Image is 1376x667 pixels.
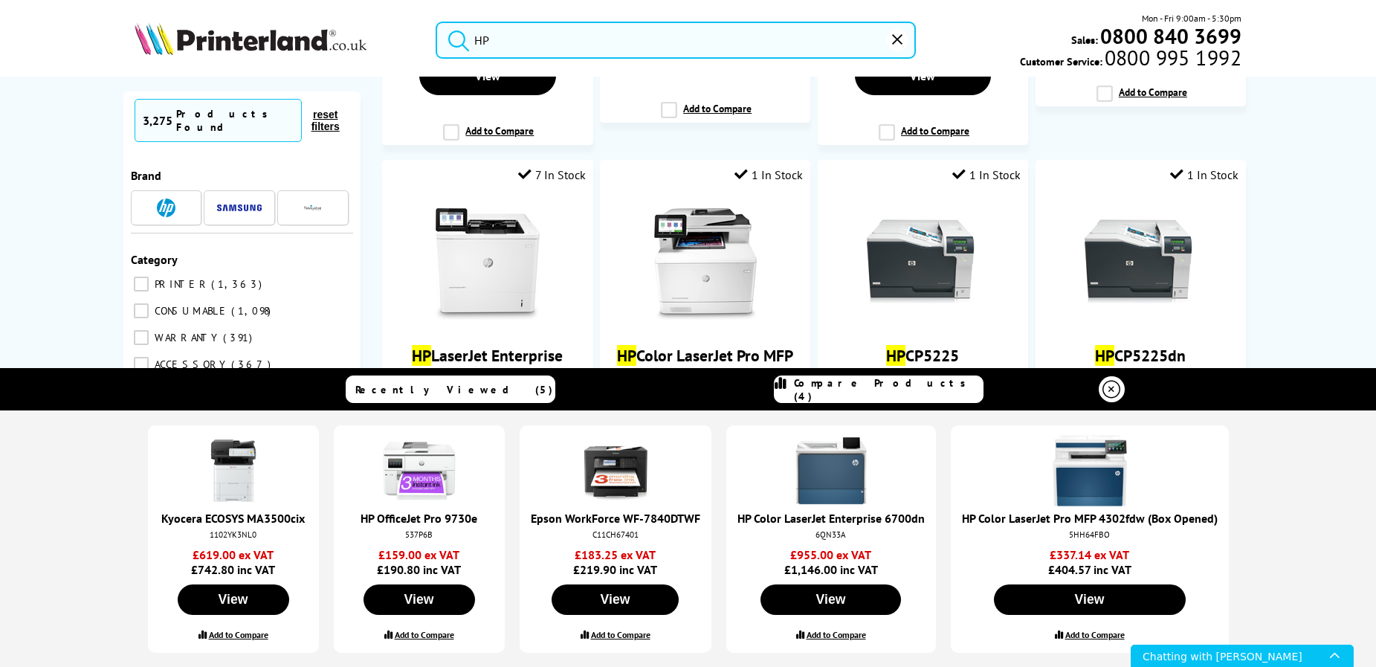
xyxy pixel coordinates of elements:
[737,547,925,562] span: £955.00 ex VAT
[807,629,866,640] label: Add to Compare
[1043,366,1238,377] span: A3 Colour Laser Printer
[741,529,921,540] div: 6QN33A
[151,277,210,291] span: PRINTER
[349,529,490,540] div: 537P6B
[231,358,274,371] span: 367
[518,167,586,182] div: 7 In Stock
[134,330,149,345] input: WARRANTY 391
[534,529,697,540] div: C11CH67401
[135,22,417,58] a: Printerland Logo
[1096,86,1187,114] label: Add to Compare
[794,376,983,403] span: Compare Products (4)
[432,208,543,320] img: HP-M612dn-Front-Small.jpg
[163,529,304,540] div: 1102YK3NL0
[345,547,494,577] span: £190.80 inc VAT
[661,102,752,130] label: Add to Compare
[825,366,1021,377] span: A3 Colour Laser Printer
[1053,434,1127,508] img: HP-4302fdw-Front-Main-Small.jpg
[143,113,172,128] span: 3,275
[217,204,262,211] img: Samsung
[774,376,983,403] a: Compare Products (4)
[867,208,978,320] img: HP-CP5225-Front2-Small.jpg
[303,199,322,217] img: Navigator
[475,68,500,83] span: View
[382,434,456,508] img: hp-officejet-pro-9730e-front-new-small.jpg
[209,629,268,640] label: Add to Compare
[1095,345,1186,366] a: HPCP5225dn
[159,547,308,577] span: £742.80 inc VAT
[794,434,868,508] img: HP-6700dn-Front-Small.jpg
[355,383,553,396] span: Recently Viewed (5)
[131,168,161,183] span: Brand
[855,57,992,95] a: View
[962,511,1218,526] a: HP Color LaserJet Pro MFP 4302fdw (Box Opened)
[361,511,477,526] a: HP OfficeJet Pro 9730e
[134,277,149,291] input: PRINTER 1,363
[952,167,1021,182] div: 1 In Stock
[1170,167,1238,182] div: 1 In Stock
[134,357,149,372] input: ACCESSORY 367
[395,629,454,640] label: Add to Compare
[1142,11,1241,25] span: Mon - Fri 9:00am - 5:30pm
[151,304,230,318] span: CONSUMABLE
[346,376,555,403] a: Recently Viewed (5)
[151,358,230,371] span: ACCESSORY
[910,68,935,83] span: View
[760,584,901,615] button: View
[419,57,556,95] a: View
[1095,345,1114,366] mark: HP
[886,345,959,366] a: HPCP5225
[364,584,475,615] button: View
[578,434,653,508] img: epson-wf-7840-front-subscription-small.jpg
[151,331,222,344] span: WARRANTY
[1071,33,1098,47] span: Sales:
[443,124,534,152] label: Add to Compare
[1098,29,1241,43] a: 0800 840 3699
[650,208,761,320] img: HP-M479fdw-Front-Small.jpg
[211,277,265,291] span: 1,363
[591,629,650,640] label: Add to Compare
[231,304,274,318] span: 1,098
[131,252,178,267] span: Category
[962,547,1218,562] span: £337.14 ex VAT
[531,547,700,577] span: £219.90 inc VAT
[302,108,349,133] button: reset filters
[1085,208,1196,320] img: HP-CP5225-Front2-Small.jpg
[412,345,431,366] mark: HP
[962,547,1218,577] span: £404.57 inc VAT
[436,22,917,59] input: Search produ
[966,529,1214,540] div: 5HH64FBO
[134,303,149,318] input: CONSUMABLE 1,098
[412,345,563,387] a: HPLaserJet Enterprise M612dn
[617,345,636,366] mark: HP
[345,547,494,562] span: £159.00 ex VAT
[159,547,308,562] span: £619.00 ex VAT
[1102,51,1241,65] span: 0800 995 1992
[1065,629,1125,640] label: Add to Compare
[737,511,925,526] a: HP Color LaserJet Enterprise 6700dn
[879,124,969,152] label: Add to Compare
[135,22,366,55] img: Printerland Logo
[157,199,175,217] img: HP
[552,584,679,615] button: View
[617,345,793,387] a: HPColor LaserJet Pro MFP M479fdw
[886,345,905,366] mark: HP
[161,511,305,526] a: Kyocera ECOSYS MA3500cix
[1020,51,1241,68] span: Customer Service:
[531,511,700,526] a: Epson WorkForce WF-7840DTWF
[531,547,700,562] span: £183.25 ex VAT
[176,107,294,134] div: Products Found
[1131,645,1354,667] iframe: Chat icon for chat window
[994,584,1186,615] button: View
[734,167,803,182] div: 1 In Stock
[1100,22,1241,50] b: 0800 840 3699
[196,434,271,508] img: Kyocera-MA3500cix-Front-Small.jpg
[223,331,256,344] span: 391
[737,547,925,577] span: £1,146.00 inc VAT
[178,584,289,615] button: View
